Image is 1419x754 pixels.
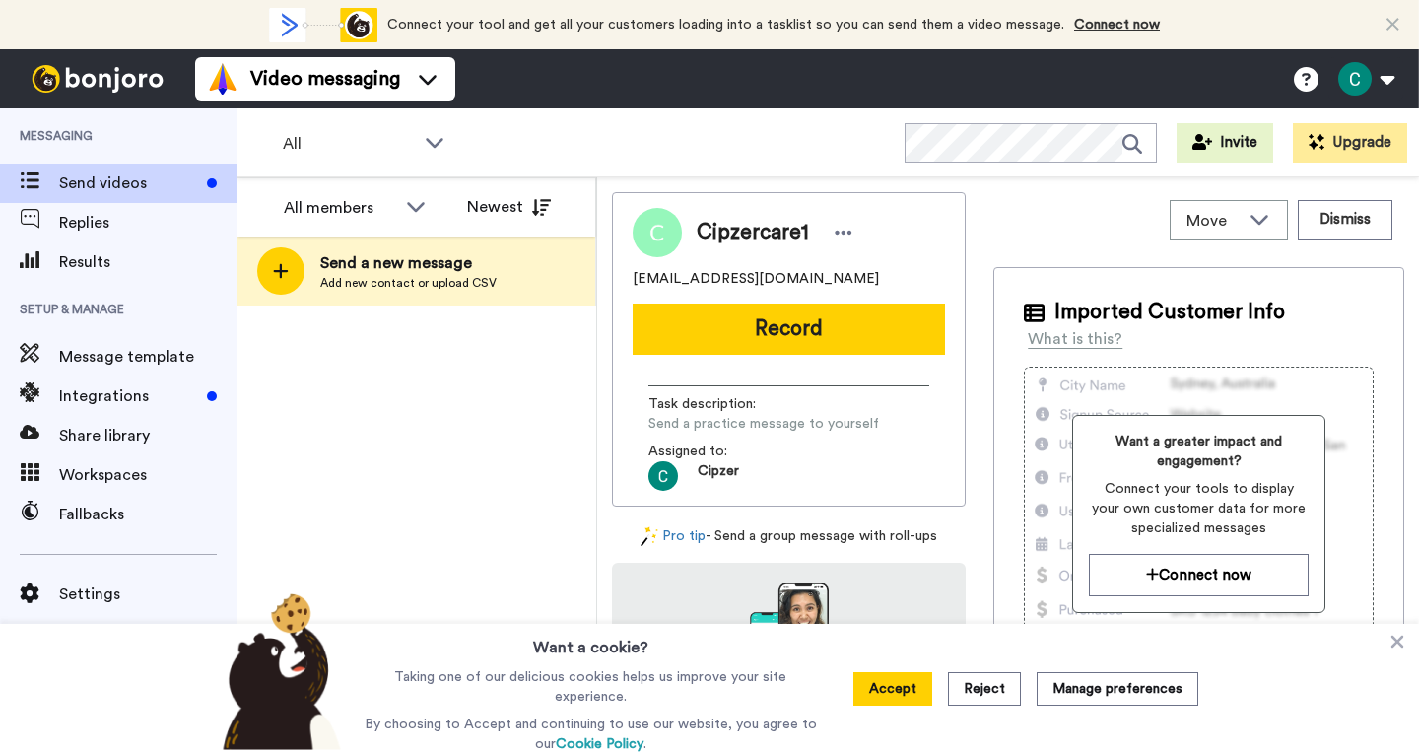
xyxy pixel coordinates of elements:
[948,672,1021,706] button: Reject
[59,250,236,274] span: Results
[648,414,879,434] span: Send a practice message to yourself
[648,442,786,461] span: Assigned to:
[1074,18,1160,32] a: Connect now
[250,65,400,93] span: Video messaging
[59,503,236,526] span: Fallbacks
[360,667,822,707] p: Taking one of our delicious cookies helps us improve your site experience.
[59,384,199,408] span: Integrations
[1089,479,1309,538] span: Connect your tools to display your own customer data for more specialized messages
[1293,123,1407,163] button: Upgrade
[320,251,497,275] span: Send a new message
[533,624,648,659] h3: Want a cookie?
[1028,327,1122,351] div: What is this?
[283,132,415,156] span: All
[59,171,199,195] span: Send videos
[698,461,739,491] span: Cipzer
[556,737,643,751] a: Cookie Policy
[1177,123,1273,163] button: Invite
[207,63,238,95] img: vm-color.svg
[641,526,658,547] img: magic-wand.svg
[1089,554,1309,596] button: Connect now
[750,583,829,689] img: download
[360,715,822,754] p: By choosing to Accept and continuing to use our website, you agree to our .
[24,65,171,93] img: bj-logo-header-white.svg
[452,187,566,227] button: Newest
[59,583,236,606] span: Settings
[633,208,682,257] img: Image of Cipzercare1
[612,526,966,547] div: - Send a group message with roll-ups
[59,211,236,235] span: Replies
[205,592,351,750] img: bear-with-cookie.png
[1298,200,1392,240] button: Dismiss
[59,345,236,369] span: Message template
[59,424,236,447] span: Share library
[59,463,236,487] span: Workspaces
[697,218,809,247] span: Cipzercare1
[1037,672,1198,706] button: Manage preferences
[1054,298,1285,327] span: Imported Customer Info
[853,672,932,706] button: Accept
[648,461,678,491] img: ACg8ocK_jIh2St_5VzjO3l86XZamavd1hZ1738cUU1e59Uvd=s96-c
[387,18,1064,32] span: Connect your tool and get all your customers loading into a tasklist so you can send them a video...
[648,394,786,414] span: Task description :
[284,196,396,220] div: All members
[633,304,945,355] button: Record
[1186,209,1240,233] span: Move
[633,269,879,289] span: [EMAIL_ADDRESS][DOMAIN_NAME]
[641,526,706,547] a: Pro tip
[1089,432,1309,471] span: Want a greater impact and engagement?
[320,275,497,291] span: Add new contact or upload CSV
[269,8,377,42] div: animation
